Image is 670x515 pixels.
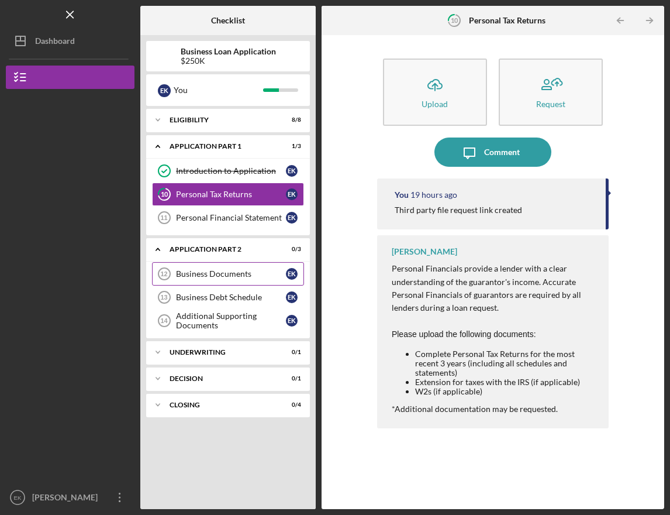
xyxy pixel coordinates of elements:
div: Personal Tax Returns [176,190,286,199]
div: Application Part 1 [170,143,272,150]
div: 8 / 8 [280,116,301,123]
div: 0 / 3 [280,246,301,253]
div: E K [286,315,298,327]
button: EK[PERSON_NAME] [6,486,134,509]
div: 0 / 1 [280,349,301,356]
tspan: 13 [160,294,167,301]
tspan: 12 [160,270,167,277]
time: 2025-09-08 23:11 [410,190,457,200]
div: 1 / 3 [280,143,301,150]
div: [PERSON_NAME] [392,247,457,256]
button: Comment [434,138,551,167]
div: You [174,80,263,100]
a: 10Personal Tax ReturnsEK [152,183,304,206]
div: [PERSON_NAME] [29,486,105,512]
p: Personal Financials provide a lender with a clear understanding of the guarantor's income. Accura... [392,262,597,341]
tspan: 10 [451,16,458,24]
a: 11Personal Financial StatementEK [152,206,304,229]
a: 13Business Debt ScheduleEK [152,286,304,309]
div: Comment [484,138,520,167]
button: Upload [383,59,487,126]
div: Dashboard [35,29,75,56]
div: E K [286,165,298,177]
div: Business Debt Schedule [176,293,286,302]
div: Decision [170,375,272,382]
a: 12Business DocumentsEK [152,262,304,286]
div: *Additional documentation may be requested. [392,262,597,414]
li: Extension for taxes with the IRS (if applicable) [415,377,597,387]
div: E K [286,268,298,280]
div: Additional Supporting Documents [176,311,286,330]
div: Third party file request link created [395,205,522,215]
div: You [395,190,409,200]
div: 0 / 1 [280,375,301,382]
a: Introduction to ApplicationEK [152,159,304,183]
text: EK [14,495,22,501]
span: Please upload the following documents: [392,329,536,339]
div: E K [286,212,298,224]
b: Business Loan Application [181,47,276,56]
b: Checklist [211,16,245,25]
button: Dashboard [6,29,134,53]
div: Personal Financial Statement [176,213,286,222]
li: Complete Personal Tax Returns for the most recent 3 years (including all schedules and statements) [415,349,597,377]
div: Underwriting [170,349,272,356]
div: Request [536,99,565,108]
li: W2s (if applicable) [415,387,597,396]
div: Eligibility [170,116,272,123]
div: E K [286,291,298,303]
div: E K [158,84,171,97]
tspan: 11 [160,214,167,221]
div: Introduction to Application [176,166,286,176]
div: Application Part 2 [170,246,272,253]
div: 0 / 4 [280,401,301,408]
div: Closing [170,401,272,408]
tspan: 10 [161,191,168,198]
div: $250K [181,56,276,66]
button: Request [499,59,603,126]
div: E K [286,188,298,200]
div: Upload [422,99,448,108]
div: Business Documents [176,269,286,279]
tspan: 14 [160,317,168,324]
b: Personal Tax Returns [469,16,545,25]
a: 14Additional Supporting DocumentsEK [152,309,304,332]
